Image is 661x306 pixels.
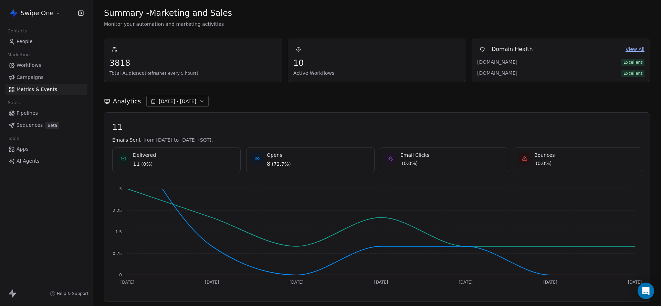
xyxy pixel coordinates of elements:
[400,152,429,159] span: Email Clicks
[109,58,277,68] span: 3818
[45,122,59,129] span: Beta
[543,280,557,285] tspan: [DATE]
[638,283,654,299] div: Open Intercom Messenger
[120,280,135,285] tspan: [DATE]
[104,21,650,28] span: Monitor your automation and marketing activities
[293,58,461,68] span: 10
[536,160,552,167] span: ( 0.0% )
[267,152,291,159] span: Opens
[8,7,62,19] button: Swipe One
[402,160,418,167] span: ( 0.0% )
[104,8,232,18] span: Summary - Marketing and Sales
[145,71,198,76] span: (Refreshes every 5 hours)
[621,59,644,66] span: Excellent
[6,143,87,155] a: Apps
[113,97,141,106] span: Analytics
[6,108,87,119] a: Pipelines
[5,98,23,108] span: Sales
[57,291,88,296] span: Help & Support
[17,38,33,45] span: People
[621,70,644,77] span: Excellent
[109,70,277,76] span: Total Audience
[159,98,196,105] span: [DATE] - [DATE]
[133,152,156,159] span: Delivered
[626,46,644,53] a: View All
[4,50,33,60] span: Marketing
[17,157,40,165] span: AI Agents
[113,208,122,213] tspan: 2.25
[492,45,533,53] span: Domain Health
[17,122,43,129] span: Sequences
[141,161,153,167] span: ( 0% )
[459,280,473,285] tspan: [DATE]
[293,70,461,76] span: Active Workflows
[10,9,18,17] img: Swipe%20One%20Logo%201-1.svg
[133,160,140,168] span: 11
[112,122,642,132] span: 11
[534,152,555,159] span: Bounces
[21,9,54,18] span: Swipe One
[477,59,525,65] span: [DOMAIN_NAME]
[17,74,43,81] span: Campaigns
[6,72,87,83] a: Campaigns
[119,273,122,277] tspan: 0
[112,136,140,143] span: Emails Sent
[267,160,270,168] span: 8
[115,229,122,234] tspan: 1.5
[290,280,304,285] tspan: [DATE]
[5,133,22,144] span: Tools
[6,60,87,71] a: Workflows
[4,26,30,36] span: Contacts
[6,120,87,131] a: SequencesBeta
[119,186,122,191] tspan: 3
[628,280,642,285] tspan: [DATE]
[6,84,87,95] a: Metrics & Events
[6,155,87,167] a: AI Agents
[6,36,87,47] a: People
[17,145,29,153] span: Apps
[477,70,525,76] span: [DOMAIN_NAME]
[17,86,57,93] span: Metrics & Events
[205,280,219,285] tspan: [DATE]
[143,136,213,143] span: from [DATE] to [DATE] (SGT).
[17,110,38,117] span: Pipelines
[113,251,122,256] tspan: 0.75
[374,280,388,285] tspan: [DATE]
[272,161,291,167] span: ( 72.7% )
[146,96,209,107] button: [DATE] - [DATE]
[50,291,88,296] a: Help & Support
[17,62,41,69] span: Workflows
